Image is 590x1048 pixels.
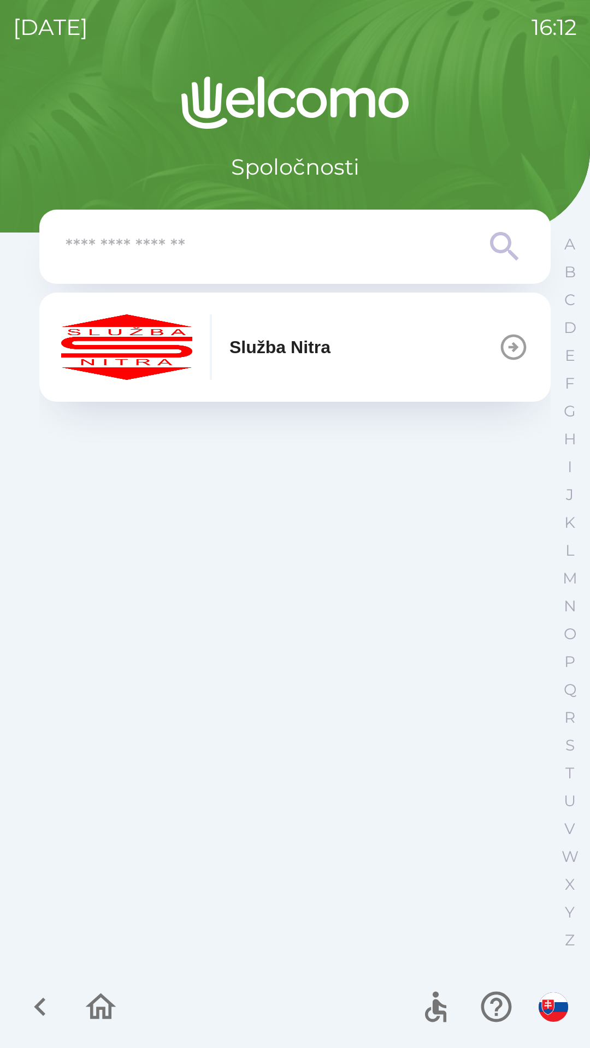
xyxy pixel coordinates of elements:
p: Z [565,931,575,950]
button: Y [556,898,583,926]
button: D [556,314,583,342]
p: Y [565,903,575,922]
p: G [564,402,576,421]
button: W [556,843,583,871]
button: F [556,370,583,397]
p: D [564,318,576,337]
button: J [556,481,583,509]
p: J [566,485,574,504]
button: S [556,731,583,759]
p: M [563,569,577,588]
img: c55f63fc-e714-4e15-be12-dfeb3df5ea30.png [61,314,192,380]
button: B [556,258,583,286]
button: C [556,286,583,314]
button: A [556,230,583,258]
button: I [556,453,583,481]
p: E [565,346,575,365]
button: X [556,871,583,898]
button: K [556,509,583,537]
p: Q [564,680,576,699]
button: Q [556,676,583,704]
p: K [564,513,575,532]
p: U [564,791,576,811]
p: 16:12 [532,11,577,44]
p: T [565,764,574,783]
p: A [564,235,575,254]
button: R [556,704,583,731]
p: N [564,597,576,616]
button: O [556,620,583,648]
img: sk flag [539,992,568,1022]
p: S [565,736,575,755]
p: V [564,819,575,838]
p: C [564,290,575,309]
p: H [564,430,576,449]
p: F [565,374,575,393]
button: G [556,397,583,425]
p: W [562,847,579,866]
button: E [556,342,583,370]
button: U [556,787,583,815]
p: Služba Nitra [229,334,331,360]
p: I [568,457,572,477]
p: O [564,624,576,644]
button: T [556,759,583,787]
p: [DATE] [13,11,88,44]
p: L [565,541,574,560]
button: H [556,425,583,453]
button: Služba Nitra [39,293,551,402]
img: Logo [39,76,551,129]
p: R [564,708,575,727]
button: P [556,648,583,676]
button: Z [556,926,583,954]
p: P [564,652,575,671]
button: N [556,592,583,620]
button: V [556,815,583,843]
button: M [556,564,583,592]
p: Spoločnosti [231,151,359,183]
p: B [564,263,576,282]
p: X [565,875,575,894]
button: L [556,537,583,564]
